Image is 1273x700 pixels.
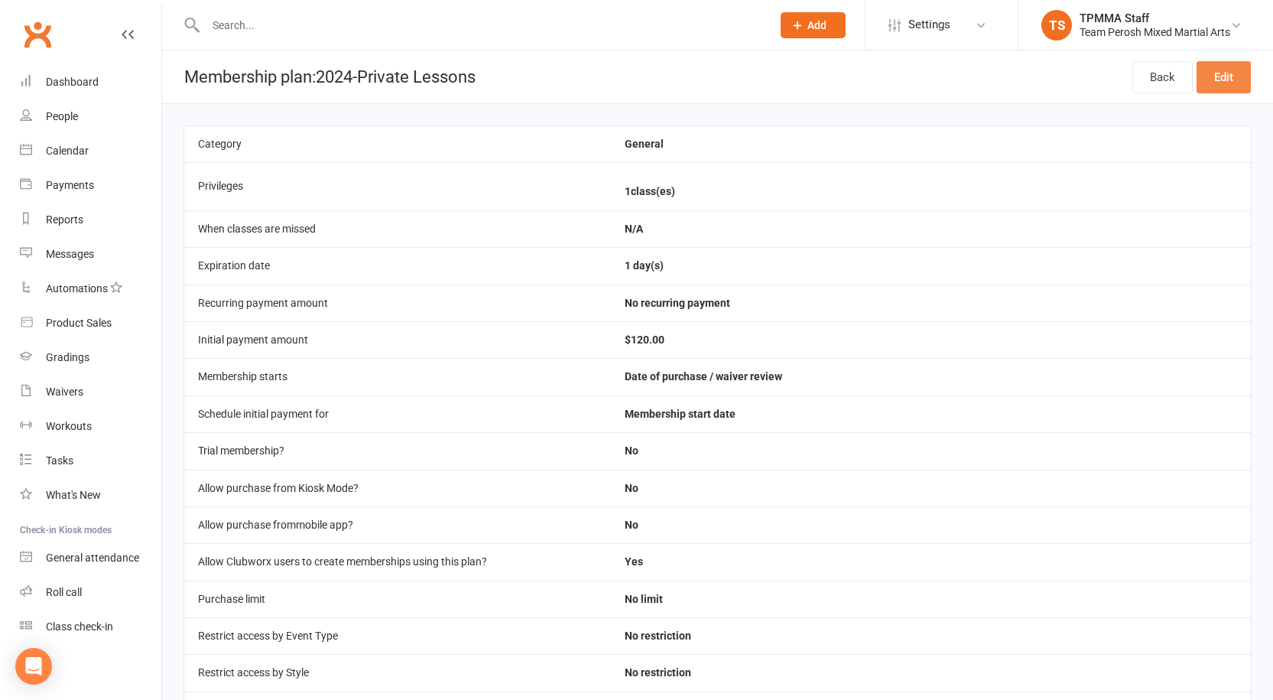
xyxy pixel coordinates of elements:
div: Payments [46,179,94,191]
h1: Membership plan: 2024-Private Lessons [162,50,476,103]
div: Dashboard [46,76,99,88]
a: Calendar [20,134,161,168]
div: Roll call [46,586,82,598]
td: $120.00 [611,321,1251,358]
td: Restrict access by Style [184,654,611,691]
div: Workouts [46,420,92,432]
a: Messages [20,237,161,272]
td: 1 day(s) [611,247,1251,284]
a: What's New [20,478,161,513]
td: Privileges [184,162,611,210]
a: Reports [20,203,161,237]
td: When classes are missed [184,210,611,247]
td: Membership starts [184,358,611,395]
td: No restriction [611,654,1251,691]
td: Allow purchase from mobile app ? [184,506,611,543]
td: Allow purchase from Kiosk Mode? [184,470,611,506]
td: No limit [611,581,1251,617]
div: Tasks [46,454,73,467]
a: Clubworx [18,15,57,54]
td: Initial payment amount [184,321,611,358]
td: General [611,125,1251,162]
div: TS [1041,10,1072,41]
li: 1 class(es) [625,186,1237,197]
td: No [611,432,1251,469]
td: Allow Clubworx users to create memberships using this plan? [184,543,611,580]
td: N/A [611,210,1251,247]
input: Search... [201,15,761,36]
td: Expiration date [184,247,611,284]
div: Reports [46,213,83,226]
a: Dashboard [20,65,161,99]
div: TPMMA Staff [1080,11,1230,25]
td: Recurring payment amount [184,285,611,321]
td: No recurring payment [611,285,1251,321]
td: Category [184,125,611,162]
td: Purchase limit [184,581,611,617]
a: Edit [1197,61,1251,93]
td: No [611,506,1251,543]
button: Add [781,12,846,38]
div: What's New [46,489,101,501]
span: Settings [908,8,950,42]
td: Date of purchase / waiver review [611,358,1251,395]
td: Yes [611,543,1251,580]
td: No restriction [611,617,1251,654]
a: Tasks [20,444,161,478]
div: Product Sales [46,317,112,329]
td: Membership start date [611,396,1251,432]
a: Back [1132,61,1193,93]
div: Waivers [46,386,83,398]
td: No [611,470,1251,506]
span: Add [807,19,826,31]
td: Schedule initial payment for [184,396,611,432]
a: Roll call [20,575,161,610]
a: Workouts [20,409,161,444]
div: Gradings [46,351,89,363]
div: Automations [46,282,108,295]
div: General attendance [46,552,139,564]
a: People [20,99,161,134]
div: People [46,110,78,122]
a: Product Sales [20,306,161,340]
div: Calendar [46,145,89,157]
td: Restrict access by Event Type [184,617,611,654]
a: Waivers [20,375,161,409]
td: Trial membership? [184,432,611,469]
a: Gradings [20,340,161,375]
a: General attendance kiosk mode [20,541,161,575]
div: Messages [46,248,94,260]
a: Automations [20,272,161,306]
a: Class kiosk mode [20,610,161,644]
div: Open Intercom Messenger [15,648,52,685]
a: Payments [20,168,161,203]
div: Class check-in [46,620,113,633]
div: Team Perosh Mixed Martial Arts [1080,25,1230,39]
